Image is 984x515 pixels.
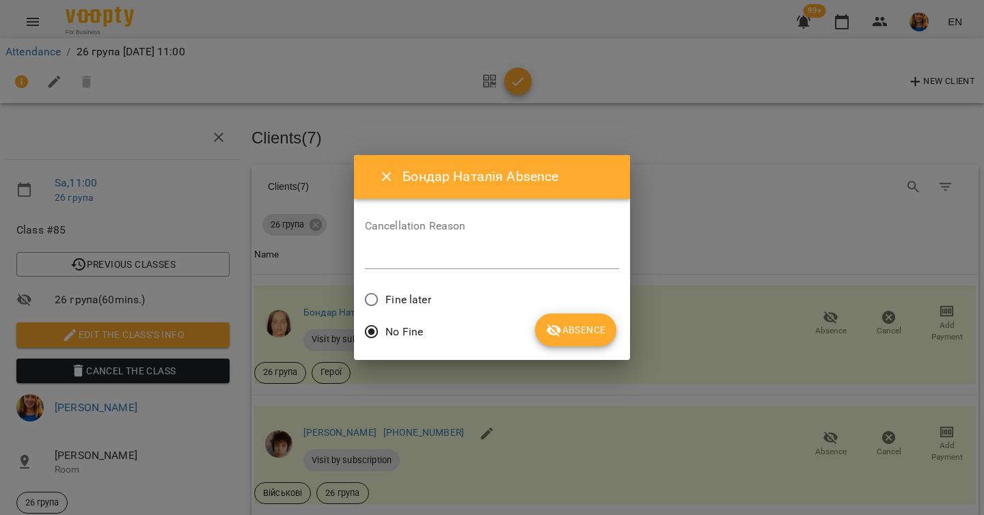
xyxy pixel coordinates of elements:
[535,314,616,346] button: Absence
[370,161,403,193] button: Close
[546,322,605,338] span: Absence
[402,166,614,187] h6: Бондар Наталія Absence
[385,292,430,308] span: Fine later
[385,324,423,340] span: No Fine
[365,221,620,232] label: Cancellation Reason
